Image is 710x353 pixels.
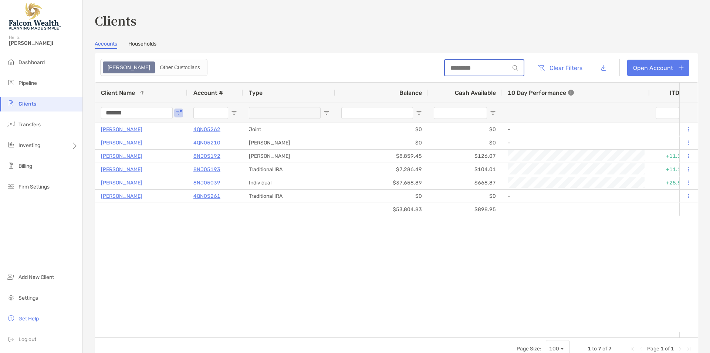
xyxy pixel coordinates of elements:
[193,151,220,161] a: 8NJ05192
[399,89,422,96] span: Balance
[18,80,37,86] span: Pipeline
[7,182,16,191] img: firm-settings icon
[7,57,16,66] img: dashboard icon
[193,192,220,201] a: 4QN05261
[243,123,335,136] div: Joint
[7,120,16,129] img: transfers icon
[9,3,61,30] img: Falcon Wealth Planning Logo
[7,334,16,343] img: logout icon
[18,163,32,169] span: Billing
[95,12,698,29] h3: Clients
[428,163,502,176] div: $104.01
[416,110,422,116] button: Open Filter Menu
[7,272,16,281] img: add_new_client icon
[176,110,182,116] button: Open Filter Menu
[18,184,50,190] span: Firm Settings
[243,136,335,149] div: [PERSON_NAME]
[9,40,78,46] span: [PERSON_NAME]!
[7,314,16,323] img: get-help icon
[335,123,428,136] div: $0
[629,346,635,352] div: First Page
[428,150,502,163] div: $126.07
[517,346,541,352] div: Page Size:
[650,163,694,176] div: +11.11%
[428,136,502,149] div: $0
[508,137,644,149] div: -
[335,136,428,149] div: $0
[18,142,40,149] span: Investing
[650,123,694,136] div: 0%
[7,161,16,170] img: billing icon
[128,41,156,49] a: Households
[101,125,142,134] a: [PERSON_NAME]
[335,176,428,189] div: $37,658.89
[18,59,45,66] span: Dashboard
[193,125,220,134] a: 4QN05262
[156,62,204,73] div: Other Custodians
[588,346,591,352] span: 1
[100,59,207,76] div: segmented control
[508,83,574,103] div: 10 Day Performance
[101,178,142,187] a: [PERSON_NAME]
[104,62,154,73] div: Zoe
[7,78,16,87] img: pipeline icon
[7,293,16,302] img: settings icon
[335,150,428,163] div: $8,859.45
[455,89,496,96] span: Cash Available
[335,190,428,203] div: $0
[18,101,36,107] span: Clients
[592,346,597,352] span: to
[101,165,142,174] a: [PERSON_NAME]
[324,110,329,116] button: Open Filter Menu
[101,151,142,161] a: [PERSON_NAME]
[243,176,335,189] div: Individual
[428,176,502,189] div: $668.87
[638,346,644,352] div: Previous Page
[18,316,39,322] span: Get Help
[18,274,54,280] span: Add New Client
[7,99,16,108] img: clients icon
[335,163,428,176] div: $7,286.49
[671,346,674,352] span: 1
[677,346,683,352] div: Next Page
[193,89,223,96] span: Account #
[243,190,335,203] div: Traditional IRA
[101,138,142,147] a: [PERSON_NAME]
[193,165,220,174] a: 8NJ05193
[193,178,220,187] a: 8NJ05039
[101,192,142,201] p: [PERSON_NAME]
[428,190,502,203] div: $0
[665,346,670,352] span: of
[650,136,694,149] div: 0%
[7,140,16,149] img: investing icon
[647,346,659,352] span: Page
[549,346,559,352] div: 100
[428,123,502,136] div: $0
[193,138,220,147] a: 4QN05210
[231,110,237,116] button: Open Filter Menu
[18,336,36,343] span: Log out
[101,107,173,119] input: Client Name Filter Input
[249,89,263,96] span: Type
[602,346,607,352] span: of
[490,110,496,116] button: Open Filter Menu
[341,107,413,119] input: Balance Filter Input
[95,41,117,49] a: Accounts
[656,107,679,119] input: ITD Filter Input
[650,150,694,163] div: +11.30%
[101,89,135,96] span: Client Name
[428,203,502,216] div: $898.95
[670,89,688,96] div: ITD
[243,150,335,163] div: [PERSON_NAME]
